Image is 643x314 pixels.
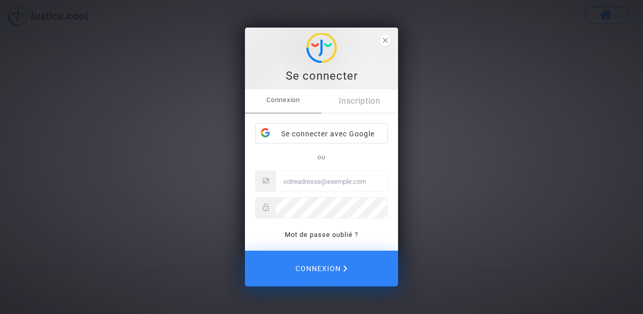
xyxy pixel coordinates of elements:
[295,258,348,279] span: Connexion
[276,198,387,218] input: Password
[321,89,398,113] a: Inscription
[317,153,326,161] span: ou
[285,231,358,238] a: Mot de passe oublié ?
[380,35,391,46] span: close
[256,124,387,144] div: Se connecter avec Google
[276,171,387,191] input: Email
[251,68,392,84] div: Se connecter
[245,89,321,111] span: Connexion
[245,251,398,286] button: Connexion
